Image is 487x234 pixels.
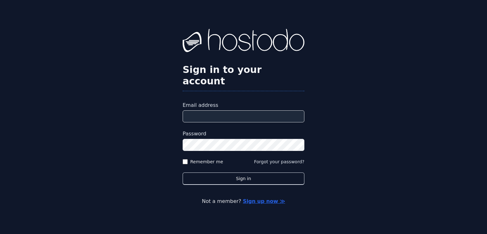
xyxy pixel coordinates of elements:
button: Forgot your password? [254,159,304,165]
a: Sign up now ≫ [243,198,285,204]
label: Email address [183,101,304,109]
h2: Sign in to your account [183,64,304,87]
p: Not a member? [30,198,457,205]
label: Password [183,130,304,138]
label: Remember me [190,159,223,165]
img: Hostodo [183,29,304,54]
button: Sign in [183,172,304,185]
